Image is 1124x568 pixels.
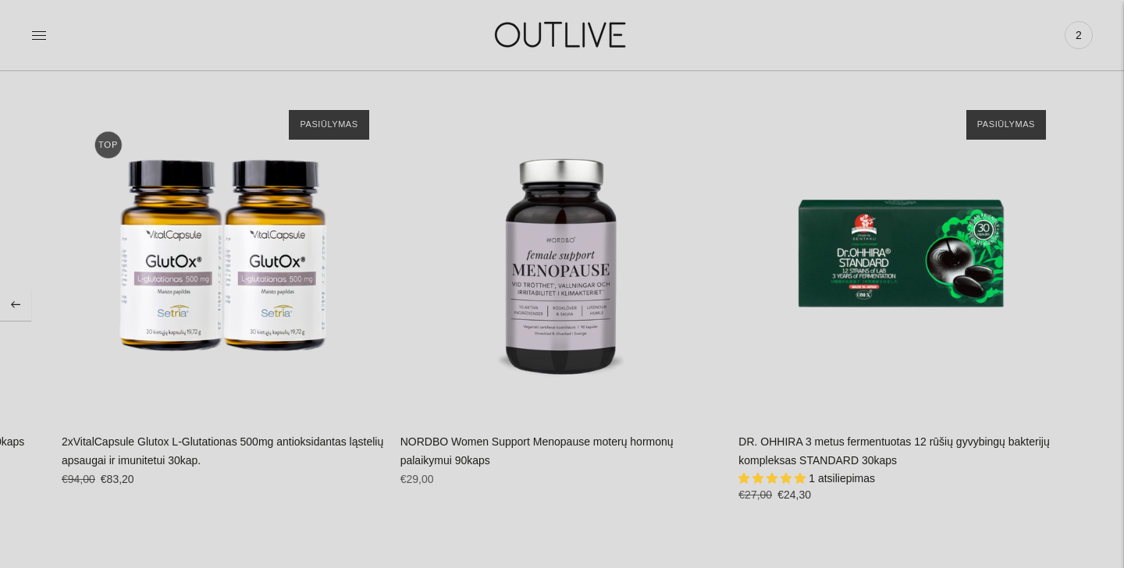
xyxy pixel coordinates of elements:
s: €94,00 [62,473,95,485]
a: 2 [1065,18,1093,52]
span: €29,00 [400,473,434,485]
span: 2 [1068,24,1090,46]
a: 2xVitalCapsule Glutox L-Glutationas 500mg antioksidantas ląstelių apsaugai ir imunitetui 30kap. [62,435,383,467]
a: NORDBO Women Support Menopause moterų hormonų palaikymui 90kaps [400,435,674,467]
a: DR. OHHIRA 3 metus fermentuotas 12 rūšių gyvybingų bakterijų kompleksas STANDARD 30kaps [738,435,1049,467]
span: 5.00 stars [738,472,809,485]
s: €27,00 [738,488,772,501]
img: OUTLIVE [464,8,660,62]
a: 2xVitalCapsule Glutox L-Glutationas 500mg antioksidantas ląstelių apsaugai ir imunitetui 30kap. [62,94,385,417]
span: 1 atsiliepimas [809,472,875,485]
a: DR. OHHIRA 3 metus fermentuotas 12 rūšių gyvybingų bakterijų kompleksas STANDARD 30kaps [738,94,1062,417]
span: €24,30 [777,488,811,501]
span: €83,20 [101,473,134,485]
a: NORDBO Women Support Menopause moterų hormonų palaikymui 90kaps [400,94,724,417]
